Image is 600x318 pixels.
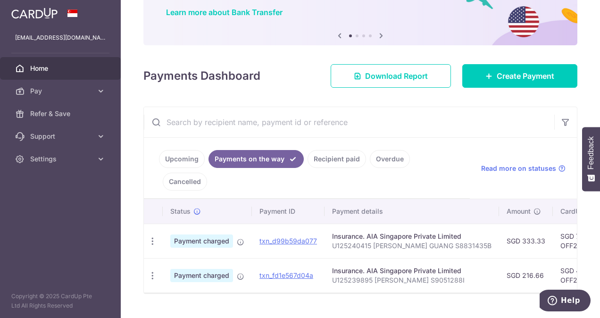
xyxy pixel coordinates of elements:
[332,276,492,285] p: U125239895 [PERSON_NAME] S9051288I
[30,154,92,164] span: Settings
[30,132,92,141] span: Support
[540,290,591,313] iframe: Opens a widget where you can find more information
[259,271,313,279] a: txn_fd1e567d04a
[481,164,566,173] a: Read more on statuses
[30,86,92,96] span: Pay
[308,150,366,168] a: Recipient paid
[325,199,499,224] th: Payment details
[159,150,205,168] a: Upcoming
[481,164,556,173] span: Read more on statuses
[499,258,553,293] td: SGD 216.66
[11,8,58,19] img: CardUp
[170,269,233,282] span: Payment charged
[144,107,554,137] input: Search by recipient name, payment id or reference
[15,33,106,42] p: [EMAIL_ADDRESS][DOMAIN_NAME]
[365,70,428,82] span: Download Report
[331,64,451,88] a: Download Report
[332,241,492,251] p: U125240415 [PERSON_NAME] GUANG S8831435B
[462,64,577,88] a: Create Payment
[143,67,260,84] h4: Payments Dashboard
[30,109,92,118] span: Refer & Save
[332,232,492,241] div: Insurance. AIA Singapore Private Limited
[163,173,207,191] a: Cancelled
[259,237,317,245] a: txn_d99b59da077
[166,8,283,17] a: Learn more about Bank Transfer
[499,224,553,258] td: SGD 333.33
[560,207,596,216] span: CardUp fee
[497,70,554,82] span: Create Payment
[507,207,531,216] span: Amount
[582,127,600,191] button: Feedback - Show survey
[252,199,325,224] th: Payment ID
[370,150,410,168] a: Overdue
[332,266,492,276] div: Insurance. AIA Singapore Private Limited
[587,136,595,169] span: Feedback
[30,64,92,73] span: Home
[170,234,233,248] span: Payment charged
[170,207,191,216] span: Status
[208,150,304,168] a: Payments on the way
